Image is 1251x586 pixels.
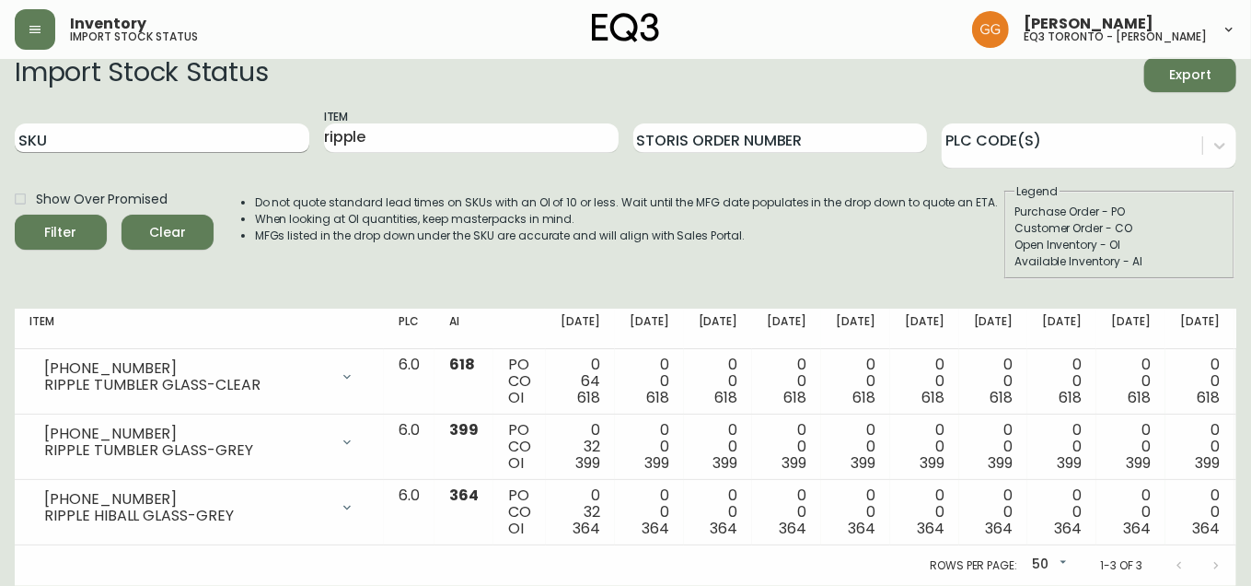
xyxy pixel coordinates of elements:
div: 0 0 [767,357,806,406]
span: 399 [644,452,669,474]
span: 364 [1192,518,1220,539]
div: 0 0 [1180,357,1220,406]
div: 0 0 [1180,422,1220,472]
button: Export [1144,57,1236,92]
span: 618 [715,387,738,408]
div: PO CO [508,422,531,472]
span: 399 [851,452,875,474]
div: 0 0 [1180,487,1220,537]
div: [PHONE_NUMBER] [44,426,329,442]
span: 399 [713,452,738,474]
h5: eq3 toronto - [PERSON_NAME] [1024,31,1207,42]
div: 0 0 [836,357,875,406]
div: 0 0 [974,357,1014,406]
div: 0 0 [1111,357,1151,406]
div: 0 0 [836,422,875,472]
th: [DATE] [890,309,959,349]
th: AI [434,309,493,349]
div: [PHONE_NUMBER]RIPPLE HIBALL GLASS-GREY [29,487,369,528]
span: 364 [917,518,944,539]
div: [PHONE_NUMBER] [44,491,329,508]
span: 364 [573,518,600,539]
th: PLC [384,309,434,349]
th: [DATE] [821,309,890,349]
th: [DATE] [546,309,615,349]
span: 618 [990,387,1014,408]
span: Export [1159,64,1222,87]
div: RIPPLE TUMBLER GLASS-GREY [44,442,329,459]
div: 50 [1025,550,1071,580]
div: PO CO [508,357,531,406]
img: dbfc93a9366efef7dcc9a31eef4d00a7 [972,11,1009,48]
div: 0 0 [1111,487,1151,537]
div: 0 0 [836,487,875,537]
div: [PHONE_NUMBER] [44,360,329,377]
div: 0 0 [699,357,738,406]
span: 364 [642,518,669,539]
span: 364 [848,518,875,539]
div: Purchase Order - PO [1014,204,1224,220]
div: Open Inventory - OI [1014,237,1224,253]
span: Inventory [70,17,146,31]
th: [DATE] [1096,309,1165,349]
div: RIPPLE TUMBLER GLASS-CLEAR [44,377,329,393]
div: 0 0 [974,422,1014,472]
div: 0 0 [699,487,738,537]
span: OI [508,387,524,408]
p: 1-3 of 3 [1100,557,1142,574]
p: Rows per page: [930,557,1017,574]
span: Clear [136,221,199,244]
div: 0 0 [1042,422,1082,472]
li: When looking at OI quantities, keep masterpacks in mind. [255,211,999,228]
td: 6.0 [384,480,434,545]
span: OI [508,452,524,474]
span: 399 [1126,452,1151,474]
th: [DATE] [615,309,684,349]
div: 0 0 [630,487,669,537]
span: 399 [1195,452,1220,474]
div: [PHONE_NUMBER]RIPPLE TUMBLER GLASS-GREY [29,422,369,463]
div: 0 64 [561,357,600,406]
span: 399 [782,452,806,474]
span: 618 [449,354,475,375]
legend: Legend [1014,183,1060,200]
span: 364 [986,518,1014,539]
li: Do not quote standard lead times on SKUs with an OI of 10 or less. Wait until the MFG date popula... [255,194,999,211]
td: 6.0 [384,415,434,480]
div: PO CO [508,487,531,537]
span: 399 [449,419,479,440]
span: OI [508,518,524,539]
span: 399 [920,452,944,474]
div: 0 32 [561,487,600,537]
div: 0 0 [905,422,944,472]
span: 618 [921,387,944,408]
th: [DATE] [684,309,753,349]
span: 399 [575,452,600,474]
div: 0 0 [630,357,669,406]
th: Item [15,309,384,349]
span: 618 [1197,387,1220,408]
div: 0 0 [905,487,944,537]
span: 364 [779,518,806,539]
img: logo [592,13,660,42]
span: 399 [1057,452,1082,474]
th: [DATE] [1165,309,1234,349]
span: 364 [711,518,738,539]
span: 618 [1128,387,1151,408]
span: 364 [1054,518,1082,539]
button: Filter [15,215,107,250]
td: 6.0 [384,349,434,415]
div: RIPPLE HIBALL GLASS-GREY [44,508,329,524]
h5: import stock status [70,31,198,42]
div: 0 0 [699,422,738,472]
div: 0 32 [561,422,600,472]
div: 0 0 [767,487,806,537]
div: 0 0 [630,422,669,472]
div: Available Inventory - AI [1014,253,1224,270]
span: 399 [989,452,1014,474]
span: Show Over Promised [36,190,168,209]
span: 364 [449,485,479,506]
th: [DATE] [959,309,1028,349]
div: 0 0 [1042,487,1082,537]
li: MFGs listed in the drop down under the SKU are accurate and will align with Sales Portal. [255,228,999,244]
